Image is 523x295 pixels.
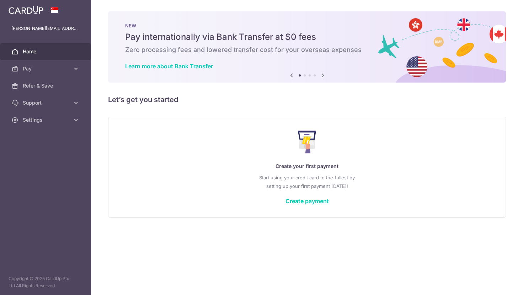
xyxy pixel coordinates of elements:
[11,25,80,32] p: [PERSON_NAME][EMAIL_ADDRESS][DOMAIN_NAME]
[23,99,70,106] span: Support
[9,6,43,14] img: CardUp
[123,173,491,190] p: Start using your credit card to the fullest by setting up your first payment [DATE]!
[125,23,489,28] p: NEW
[285,197,329,205] a: Create payment
[108,94,506,105] h5: Let’s get you started
[298,131,316,153] img: Make Payment
[125,63,213,70] a: Learn more about Bank Transfer
[23,116,70,123] span: Settings
[23,65,70,72] span: Pay
[123,162,491,170] p: Create your first payment
[23,48,70,55] span: Home
[23,82,70,89] span: Refer & Save
[125,31,489,43] h5: Pay internationally via Bank Transfer at $0 fees
[125,46,489,54] h6: Zero processing fees and lowered transfer cost for your overseas expenses
[108,11,506,83] img: Bank transfer banner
